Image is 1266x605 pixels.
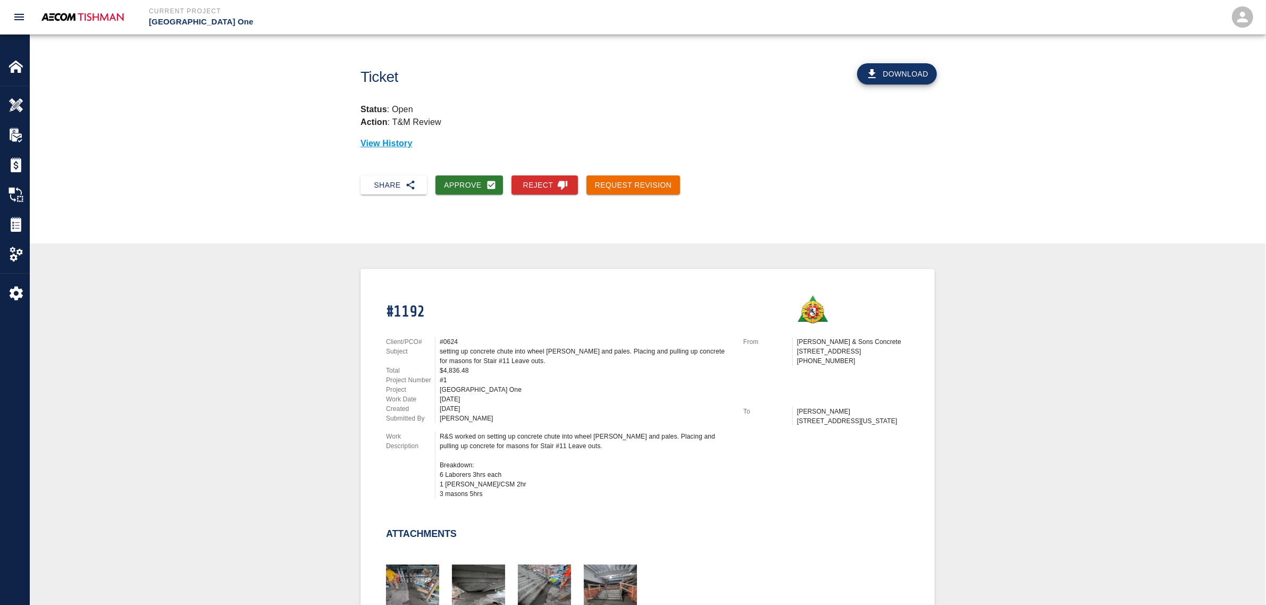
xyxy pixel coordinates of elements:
[38,10,128,24] img: AECOM Tishman
[857,63,937,85] button: Download
[360,137,935,150] p: View History
[386,375,435,385] p: Project Number
[360,175,427,195] button: Share
[797,347,909,356] p: [STREET_ADDRESS]
[440,394,731,404] div: [DATE]
[743,337,792,347] p: From
[440,404,731,414] div: [DATE]
[586,175,681,195] button: Request Revision
[386,404,435,414] p: Created
[512,175,578,195] button: Reject
[440,414,731,423] div: [PERSON_NAME]
[797,356,909,366] p: [PHONE_NUMBER]
[435,175,503,195] button: Approve
[797,295,829,324] img: Roger & Sons Concrete
[386,347,435,356] p: Subject
[386,337,435,347] p: Client/PCO#
[360,103,935,116] p: : Open
[149,6,691,16] p: Current Project
[440,337,731,347] div: #0624
[797,337,909,347] p: [PERSON_NAME] & Sons Concrete
[386,385,435,394] p: Project
[360,117,441,127] p: : T&M Review
[440,385,731,394] div: [GEOGRAPHIC_DATA] One
[360,69,692,86] h1: Ticket
[797,416,909,426] p: [STREET_ADDRESS][US_STATE]
[1213,554,1266,605] iframe: Chat Widget
[797,407,909,416] p: [PERSON_NAME]
[360,117,388,127] strong: Action
[386,394,435,404] p: Work Date
[440,366,731,375] div: $4,836.48
[440,347,731,366] div: setting up concrete chute into wheel [PERSON_NAME] and pales. Placing and pulling up concrete for...
[6,4,32,30] button: open drawer
[440,375,731,385] div: #1
[386,366,435,375] p: Total
[149,16,691,28] p: [GEOGRAPHIC_DATA] One
[386,414,435,423] p: Submitted By
[440,432,731,499] div: R&S worked on setting up concrete chute into wheel [PERSON_NAME] and pales. Placing and pulling u...
[386,432,435,451] p: Work Description
[386,303,731,322] h1: #1192
[386,528,457,540] h2: Attachments
[360,105,387,114] strong: Status
[743,407,792,416] p: To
